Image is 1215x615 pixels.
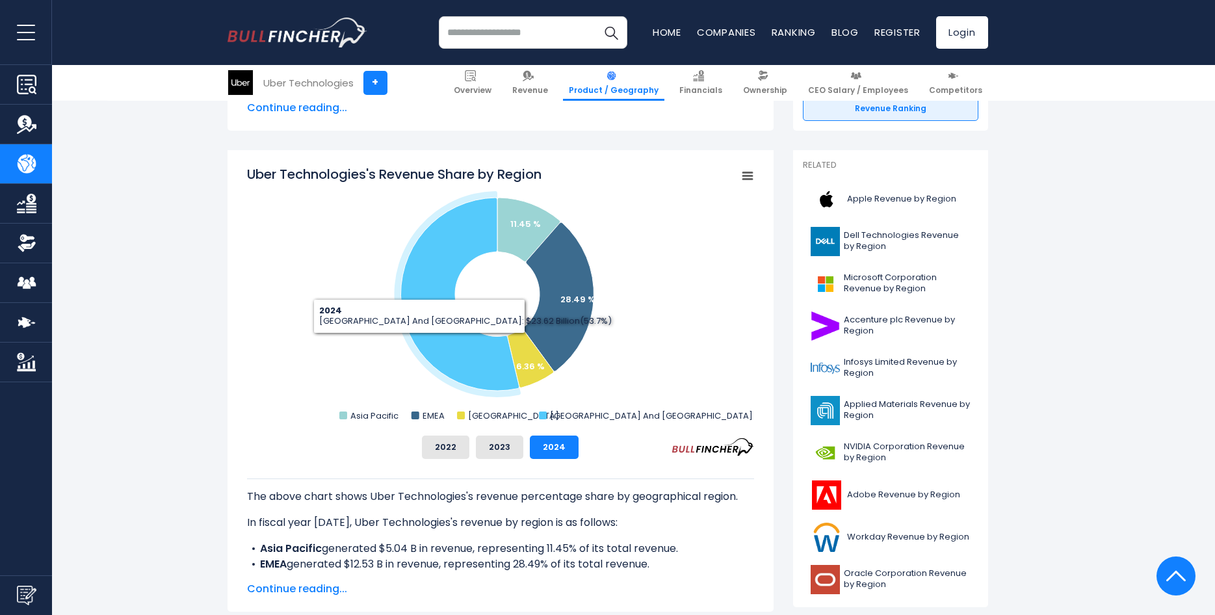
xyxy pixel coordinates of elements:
text: 53.7 % [408,299,436,311]
b: Asia Pacific [260,541,322,556]
span: Financials [679,85,722,96]
a: Product / Geography [563,65,664,101]
span: Dell Technologies Revenue by Region [844,230,971,252]
img: INFY logo [811,354,840,383]
b: EMEA [260,556,287,571]
li: generated $2.80 B in revenue, representing 6.36% of its total revenue. [247,572,754,588]
span: Continue reading... [247,100,754,116]
text: EMEA [423,410,445,422]
a: Register [874,25,921,39]
span: NVIDIA Corporation Revenue by Region [844,441,971,464]
p: The above chart shows Uber Technologies's revenue percentage share by geographical region. [247,489,754,504]
button: Search [595,16,627,49]
a: Accenture plc Revenue by Region [803,308,978,344]
img: NVDA logo [811,438,840,467]
img: AMAT logo [811,396,840,425]
span: Adobe Revenue by Region [847,490,960,501]
span: Apple Revenue by Region [847,194,956,205]
a: Overview [448,65,497,101]
a: Competitors [923,65,988,101]
b: [GEOGRAPHIC_DATA] [260,572,376,587]
img: WDAY logo [811,523,843,552]
tspan: Uber Technologies's Revenue Share by Region [247,165,542,183]
text: Asia Pacific [350,410,398,422]
span: Continue reading... [247,581,754,597]
a: CEO Salary / Employees [802,65,914,101]
img: UBER logo [228,70,253,95]
span: Infosys Limited Revenue by Region [844,357,971,379]
span: Oracle Corporation Revenue by Region [844,568,971,590]
text: [GEOGRAPHIC_DATA] [468,410,559,422]
a: Home [653,25,681,39]
a: Revenue Ranking [803,96,978,121]
span: Ownership [743,85,787,96]
span: Workday Revenue by Region [847,532,969,543]
a: Login [936,16,988,49]
div: Uber Technologies [263,75,354,90]
img: ORCL logo [811,565,840,594]
img: Ownership [17,233,36,253]
a: Financials [673,65,728,101]
a: Ranking [772,25,816,39]
a: Revenue [506,65,554,101]
a: Dell Technologies Revenue by Region [803,224,978,259]
button: 2022 [422,436,469,459]
text: [GEOGRAPHIC_DATA] And [GEOGRAPHIC_DATA] [550,410,753,422]
img: bullfincher logo [228,18,367,47]
a: Workday Revenue by Region [803,519,978,555]
a: Microsoft Corporation Revenue by Region [803,266,978,302]
a: + [363,71,387,95]
span: Accenture plc Revenue by Region [844,315,971,337]
button: 2023 [476,436,523,459]
a: Infosys Limited Revenue by Region [803,350,978,386]
span: Product / Geography [569,85,659,96]
span: Competitors [929,85,982,96]
a: Adobe Revenue by Region [803,477,978,513]
a: NVIDIA Corporation Revenue by Region [803,435,978,471]
span: Revenue [512,85,548,96]
a: Blog [831,25,859,39]
span: Microsoft Corporation Revenue by Region [844,272,971,294]
a: Apple Revenue by Region [803,181,978,217]
a: Ownership [737,65,793,101]
a: Go to homepage [228,18,367,47]
a: Companies [697,25,756,39]
p: In fiscal year [DATE], Uber Technologies's revenue by region is as follows: [247,515,754,530]
img: ADBE logo [811,480,843,510]
text: 6.36 % [516,360,545,373]
span: Applied Materials Revenue by Region [844,399,971,421]
p: Related [803,160,978,171]
text: 28.49 % [560,293,595,306]
li: generated $5.04 B in revenue, representing 11.45% of its total revenue. [247,541,754,556]
span: Overview [454,85,491,96]
img: AAPL logo [811,185,843,214]
button: 2024 [530,436,579,459]
svg: Uber Technologies's Revenue Share by Region [247,165,754,425]
li: generated $12.53 B in revenue, representing 28.49% of its total revenue. [247,556,754,572]
img: ACN logo [811,311,840,341]
a: Applied Materials Revenue by Region [803,393,978,428]
a: Oracle Corporation Revenue by Region [803,562,978,597]
text: 11.45 % [510,218,541,230]
span: CEO Salary / Employees [808,85,908,96]
img: DELL logo [811,227,840,256]
img: MSFT logo [811,269,840,298]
